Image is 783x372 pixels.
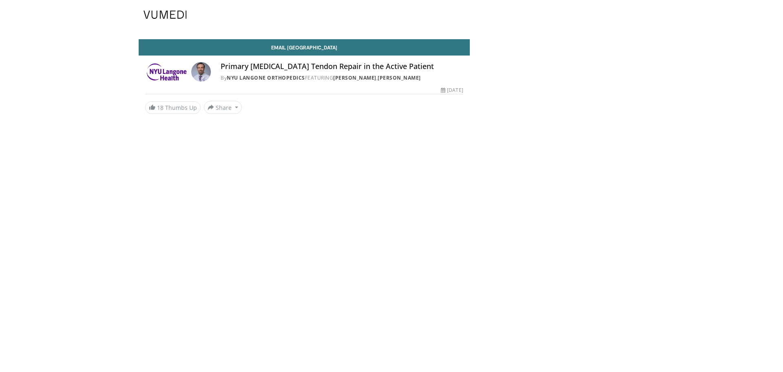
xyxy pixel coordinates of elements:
[157,104,164,111] span: 18
[191,62,211,82] img: Avatar
[145,62,188,82] img: NYU Langone Orthopedics
[333,74,376,81] a: [PERSON_NAME]
[227,74,305,81] a: NYU Langone Orthopedics
[221,62,463,71] h4: Primary [MEDICAL_DATA] Tendon Repair in the Active Patient
[144,11,187,19] img: VuMedi Logo
[221,74,463,82] div: By FEATURING ,
[441,87,463,94] div: [DATE]
[204,101,242,114] button: Share
[139,39,470,56] a: Email [GEOGRAPHIC_DATA]
[378,74,421,81] a: [PERSON_NAME]
[145,101,201,114] a: 18 Thumbs Up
